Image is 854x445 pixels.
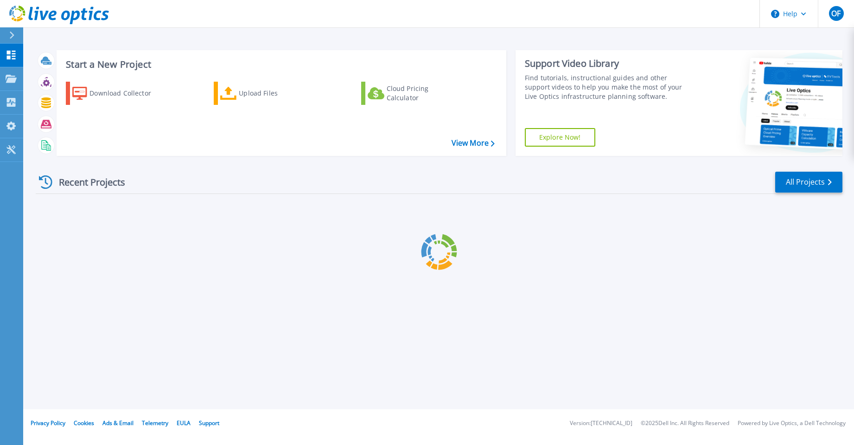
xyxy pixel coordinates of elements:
a: Cookies [74,419,94,427]
div: Support Video Library [525,58,691,70]
a: Upload Files [214,82,317,105]
li: © 2025 Dell Inc. All Rights Reserved [641,420,729,426]
div: Cloud Pricing Calculator [387,84,461,103]
a: EULA [177,419,191,427]
a: Support [199,419,219,427]
a: Privacy Policy [31,419,65,427]
a: Explore Now! [525,128,595,147]
a: Telemetry [142,419,168,427]
li: Version: [TECHNICAL_ID] [570,420,632,426]
a: All Projects [775,172,842,193]
a: Download Collector [66,82,169,105]
a: Ads & Email [102,419,134,427]
div: Download Collector [89,84,164,103]
li: Powered by Live Optics, a Dell Technology [738,420,846,426]
h3: Start a New Project [66,59,494,70]
span: OF [831,10,841,17]
div: Find tutorials, instructional guides and other support videos to help you make the most of your L... [525,73,691,101]
a: View More [452,139,495,148]
div: Upload Files [239,84,313,103]
a: Cloud Pricing Calculator [361,82,465,105]
div: Recent Projects [36,171,138,193]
